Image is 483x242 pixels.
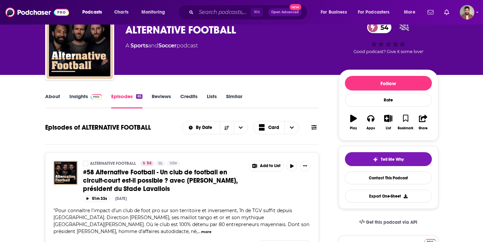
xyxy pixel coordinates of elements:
[82,8,102,17] span: Podcasts
[115,196,127,201] div: [DATE]
[5,6,69,19] img: Podchaser - Follow, Share and Rate Podcasts
[404,8,415,17] span: More
[339,17,438,58] div: 54Good podcast? Give it some love!
[268,8,302,16] button: Open AdvancedNew
[374,22,392,33] span: 54
[220,121,234,134] button: Sort Direction
[110,7,132,18] a: Charts
[182,121,248,134] h2: Choose List sort
[207,93,217,108] a: Lists
[234,121,248,134] button: open menu
[345,171,432,184] a: Contact This Podcast
[251,8,263,17] span: ⌘ K
[362,110,379,134] button: Apps
[141,8,165,17] span: Monitoring
[399,7,424,18] button: open menu
[45,93,60,108] a: About
[271,11,299,14] span: Open Advanced
[130,42,148,49] a: Sports
[140,161,154,166] a: 54
[83,161,88,166] a: ALTERNATIVE FOOTBALL
[137,7,174,18] button: open menu
[196,7,251,18] input: Search podcasts, credits, & more...
[414,110,432,134] button: Share
[83,168,244,193] a: #58 Alternative Football - Un club de football en circuit-court est-il possible ? avec [PERSON_NA...
[358,8,390,17] span: For Podcasters
[260,163,281,168] span: Add to List
[45,123,151,132] h1: Episodes of ALTERNATIVE FOOTBALL
[366,219,417,225] span: Get this podcast via API
[152,93,171,108] a: Reviews
[321,8,347,17] span: For Business
[397,110,414,134] button: Bookmark
[354,49,423,54] span: Good podcast? Give it some love!
[182,125,220,130] button: open menu
[226,93,242,108] a: Similar
[83,168,238,193] span: #58 Alternative Football - Un club de football en circuit-court est-il possible ? avec [PERSON_NA...
[268,125,279,130] span: Card
[345,190,432,203] button: Export One-Sheet
[196,125,214,130] span: By Date
[460,5,474,20] img: User Profile
[460,5,474,20] button: Show profile menu
[379,110,397,134] button: List
[201,229,211,235] button: more
[184,5,314,20] div: Search podcasts, credits, & more...
[53,208,309,234] span: "
[114,8,128,17] span: Charts
[367,22,392,33] a: 54
[316,7,355,18] button: open menu
[366,126,375,130] div: Apps
[158,42,177,49] a: Soccer
[460,5,474,20] span: Logged in as calmonaghan
[46,13,113,79] img: ALTERNATIVE FOOTBALL
[345,110,362,134] button: Play
[386,126,391,130] div: List
[354,214,423,230] a: Get this podcast via API
[148,42,158,49] span: and
[167,161,180,166] a: Idle
[253,121,299,134] button: Choose View
[180,93,198,108] a: Credits
[53,161,78,185] img: #58 Alternative Football - Un club de football en circuit-court est-il possible ? avec Laurent La...
[125,42,198,50] div: A podcast
[354,7,399,18] button: open menu
[170,160,177,167] span: Idle
[381,157,404,162] span: Tell Me Why
[350,126,357,130] div: Play
[83,196,110,202] button: 51m 33s
[69,93,102,108] a: InsightsPodchaser Pro
[345,152,432,166] button: tell me why sparkleTell Me Why
[300,161,310,171] button: Show More Button
[442,7,452,18] a: Show notifications dropdown
[147,160,151,167] span: 54
[91,94,102,99] img: Podchaser Pro
[373,157,378,162] img: tell me why sparkle
[345,93,432,107] div: Rate
[136,94,142,99] div: 65
[198,228,201,234] span: ...
[90,161,136,166] a: ALTERNATIVE FOOTBALL
[398,126,413,130] div: Bookmark
[425,7,436,18] a: Show notifications dropdown
[78,7,111,18] button: open menu
[419,126,428,130] div: Share
[111,93,142,108] a: Episodes65
[53,208,309,234] span: Pour connaître l’impact d’un club de foot pro sur son territoire et inversement, 1h de TGV suffit...
[249,161,284,171] button: Show More Button
[289,4,301,10] span: New
[345,76,432,91] button: Follow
